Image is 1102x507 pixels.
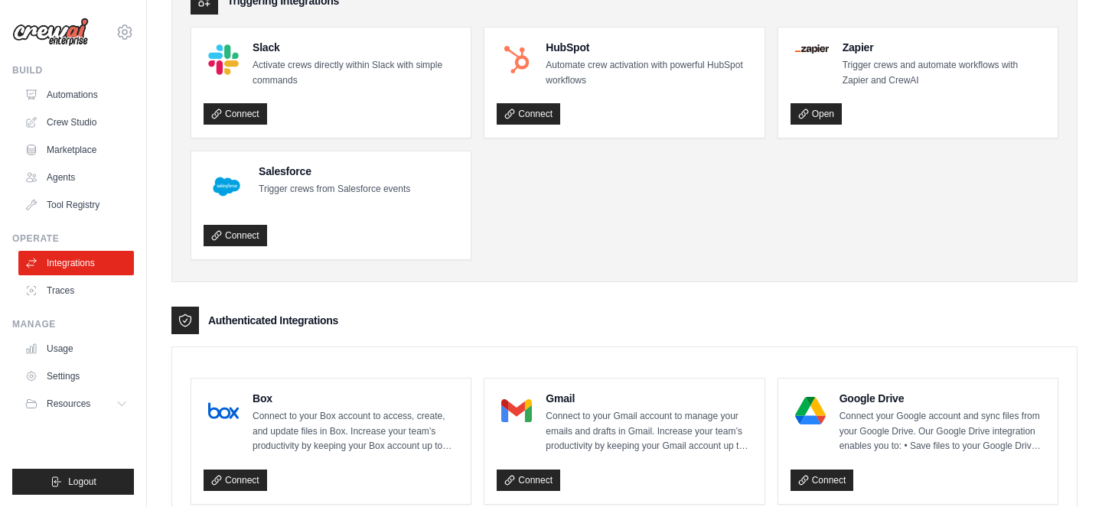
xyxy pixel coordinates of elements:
[795,395,826,426] img: Google Drive Logo
[12,64,134,76] div: Build
[208,313,338,328] h3: Authenticated Integrations
[204,103,267,125] a: Connect
[795,44,829,54] img: Zapier Logo
[497,103,560,125] a: Connect
[259,164,410,179] h4: Salesforce
[843,40,1045,55] h4: Zapier
[18,392,134,416] button: Resources
[501,395,532,426] img: Gmail Logo
[12,318,134,330] div: Manage
[791,470,854,491] a: Connect
[204,225,267,246] a: Connect
[18,193,134,217] a: Tool Registry
[12,232,134,245] div: Operate
[18,165,134,190] a: Agents
[546,58,752,88] p: Automate crew activation with powerful HubSpot workflows
[253,409,458,454] p: Connect to your Box account to access, create, and update files in Box. Increase your team’s prod...
[253,58,458,88] p: Activate crews directly within Slack with simple commands
[497,470,560,491] a: Connect
[843,58,1045,88] p: Trigger crews and automate workflows with Zapier and CrewAI
[18,83,134,107] a: Automations
[840,391,1045,406] h4: Google Drive
[18,251,134,275] a: Integrations
[18,278,134,303] a: Traces
[259,182,410,197] p: Trigger crews from Salesforce events
[546,391,752,406] h4: Gmail
[501,44,532,75] img: HubSpot Logo
[208,44,239,75] img: Slack Logo
[68,476,96,488] span: Logout
[18,364,134,388] a: Settings
[546,409,752,454] p: Connect to your Gmail account to manage your emails and drafts in Gmail. Increase your team’s pro...
[253,40,458,55] h4: Slack
[208,168,245,205] img: Salesforce Logo
[208,395,239,426] img: Box Logo
[18,336,134,361] a: Usage
[18,110,134,135] a: Crew Studio
[253,391,458,406] h4: Box
[204,470,267,491] a: Connect
[12,469,134,495] button: Logout
[12,18,89,47] img: Logo
[47,398,90,410] span: Resources
[18,138,134,162] a: Marketplace
[546,40,752,55] h4: HubSpot
[840,409,1045,454] p: Connect your Google account and sync files from your Google Drive. Our Google Drive integration e...
[791,103,842,125] a: Open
